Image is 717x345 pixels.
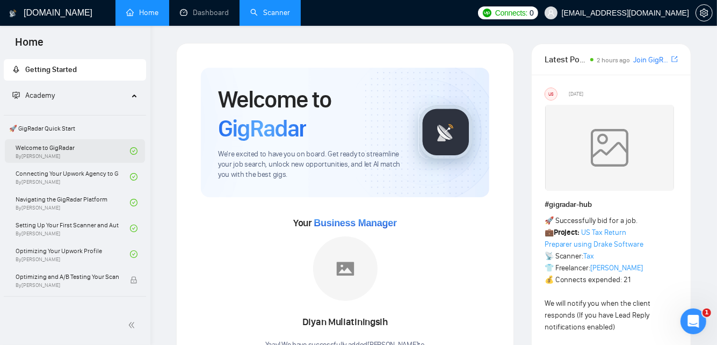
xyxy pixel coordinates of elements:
[702,308,711,317] span: 1
[5,299,145,320] span: 👑 Agency Success with GigRadar
[12,91,20,99] span: fund-projection-screen
[130,147,137,155] span: check-circle
[696,9,712,17] span: setting
[16,217,130,240] a: Setting Up Your First Scanner and Auto-BidderBy[PERSON_NAME]
[591,263,643,272] a: [PERSON_NAME]
[25,65,77,74] span: Getting Started
[313,236,378,301] img: placeholder.png
[6,34,52,57] span: Home
[314,218,396,228] span: Business Manager
[545,199,678,211] h1: # gigradar-hub
[16,282,119,289] span: By [PERSON_NAME]
[25,91,55,100] span: Academy
[495,7,527,19] span: Connects:
[584,251,595,261] a: Tax
[130,173,137,181] span: check-circle
[530,7,534,19] span: 0
[130,225,137,232] span: check-circle
[545,53,588,66] span: Latest Posts from the GigRadar Community
[554,228,580,237] strong: Project:
[16,139,130,163] a: Welcome to GigRadarBy[PERSON_NAME]
[483,9,491,17] img: upwork-logo.png
[16,191,130,214] a: Navigating the GigRadar PlatformBy[PERSON_NAME]
[130,250,137,258] span: check-circle
[545,228,644,249] a: US Tax Return Preparer using Drake Software
[696,4,713,21] button: setting
[9,5,17,22] img: logo
[696,9,713,17] a: setting
[633,54,669,66] a: Join GigRadar Slack Community
[16,271,119,282] span: Optimizing and A/B Testing Your Scanner for Better Results
[265,313,425,332] div: Diyan Muliatiningsih
[293,217,397,229] span: Your
[16,242,130,266] a: Optimizing Your Upwork ProfileBy[PERSON_NAME]
[680,308,706,334] iframe: Intercom live chat
[545,88,557,100] div: US
[547,9,555,17] span: user
[128,320,139,330] span: double-left
[130,199,137,206] span: check-circle
[597,56,630,64] span: 2 hours ago
[126,8,158,17] a: homeHome
[218,114,306,143] span: GigRadar
[218,85,401,143] h1: Welcome to
[545,105,674,191] img: weqQh+iSagEgQAAAABJRU5ErkJggg==
[16,165,130,189] a: Connecting Your Upwork Agency to GigRadarBy[PERSON_NAME]
[671,55,678,63] span: export
[5,118,145,139] span: 🚀 GigRadar Quick Start
[180,8,229,17] a: dashboardDashboard
[569,89,583,99] span: [DATE]
[130,276,137,284] span: lock
[12,91,55,100] span: Academy
[250,8,290,17] a: searchScanner
[4,59,146,81] li: Getting Started
[218,149,401,180] span: We're excited to have you on board. Get ready to streamline your job search, unlock new opportuni...
[671,54,678,64] a: export
[12,66,20,73] span: rocket
[419,105,473,159] img: gigradar-logo.png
